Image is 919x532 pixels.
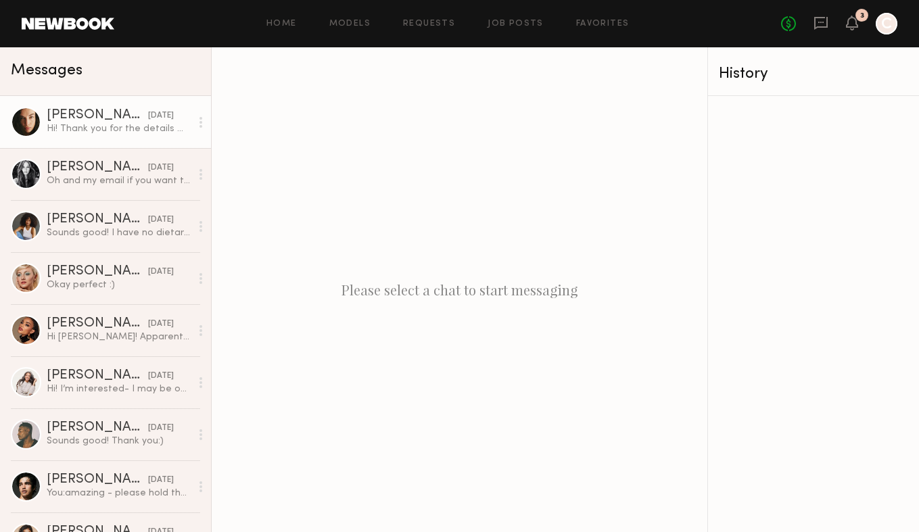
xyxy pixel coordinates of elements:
div: [PERSON_NAME] [47,265,148,279]
div: [PERSON_NAME] [47,421,148,435]
div: [PERSON_NAME] [47,317,148,331]
div: Please select a chat to start messaging [212,47,707,532]
div: Sounds good! I have no dietary restrictions. Can’t wait :) [47,226,191,239]
a: Favorites [576,20,630,28]
div: [DATE] [148,266,174,279]
div: Okay perfect :) [47,279,191,291]
div: Sounds good! Thank you:) [47,435,191,448]
div: [DATE] [148,318,174,331]
div: History [719,66,908,82]
a: Models [329,20,371,28]
div: [PERSON_NAME] [47,161,148,174]
div: [PERSON_NAME] [47,213,148,226]
div: [DATE] [148,162,174,174]
div: Hi! Thank you for the details ✨ Got it If there’s 2% lactose-free milk, that would be perfect. Th... [47,122,191,135]
div: Hi [PERSON_NAME]! Apparently I had my notifications off, my apologies. Are you still looking to s... [47,331,191,343]
a: Job Posts [488,20,544,28]
div: Hi! I’m interested- I may be out of town - I will find out [DATE]. What’s the rate and usage for ... [47,383,191,395]
div: [DATE] [148,422,174,435]
span: Messages [11,63,83,78]
div: [DATE] [148,214,174,226]
div: You: amazing - please hold the day for us - we'll reach out with scheduling shortly [47,487,191,500]
a: C [876,13,897,34]
div: [DATE] [148,110,174,122]
div: [DATE] [148,370,174,383]
div: [PERSON_NAME] [47,109,148,122]
div: [DATE] [148,474,174,487]
a: Requests [403,20,455,28]
a: Home [266,20,297,28]
div: [PERSON_NAME] [47,369,148,383]
div: [PERSON_NAME] [47,473,148,487]
div: 3 [860,12,864,20]
div: Oh and my email if you want to send the call sheet is [PERSON_NAME][EMAIL_ADDRESS][DOMAIN_NAME] [47,174,191,187]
